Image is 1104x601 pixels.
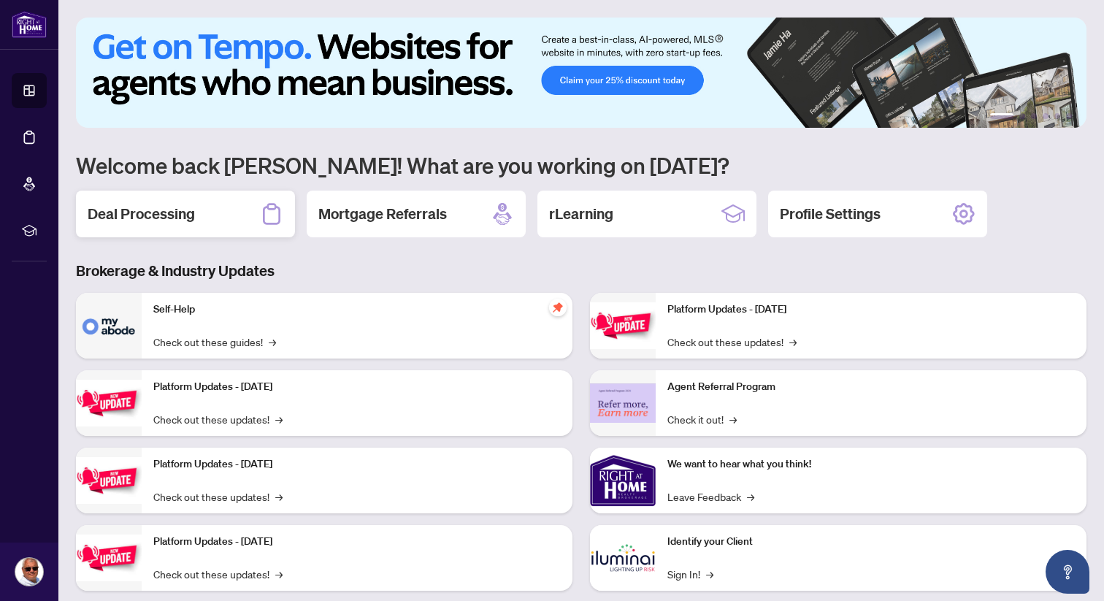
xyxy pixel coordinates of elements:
span: → [706,566,713,582]
a: Check out these guides!→ [153,334,276,350]
span: → [275,411,283,427]
img: We want to hear what you think! [590,448,656,513]
a: Sign In!→ [667,566,713,582]
a: Check it out!→ [667,411,737,427]
h2: Deal Processing [88,204,195,224]
a: Check out these updates!→ [153,566,283,582]
img: Platform Updates - July 8, 2025 [76,535,142,581]
img: Slide 0 [76,18,1086,128]
img: Platform Updates - September 16, 2025 [76,380,142,426]
img: logo [12,11,47,38]
span: → [275,489,283,505]
span: → [747,489,754,505]
img: Self-Help [76,293,142,359]
h3: Brokerage & Industry Updates [76,261,1086,281]
button: 3 [1031,113,1037,119]
a: Check out these updates!→ [153,489,283,505]
img: Identify your Client [590,525,656,591]
h2: rLearning [549,204,613,224]
p: Platform Updates - [DATE] [153,534,561,550]
a: Check out these updates!→ [667,334,797,350]
img: Agent Referral Program [590,383,656,424]
a: Leave Feedback→ [667,489,754,505]
p: We want to hear what you think! [667,456,1075,472]
span: → [275,566,283,582]
button: 5 [1054,113,1060,119]
h2: Mortgage Referrals [318,204,447,224]
span: → [269,334,276,350]
img: Platform Updates - June 23, 2025 [590,302,656,348]
img: Profile Icon [15,558,43,586]
button: Open asap [1046,550,1089,594]
p: Platform Updates - [DATE] [153,456,561,472]
span: → [729,411,737,427]
h2: Profile Settings [780,204,881,224]
p: Agent Referral Program [667,379,1075,395]
p: Platform Updates - [DATE] [667,302,1075,318]
p: Identify your Client [667,534,1075,550]
p: Self-Help [153,302,561,318]
button: 2 [1019,113,1025,119]
a: Check out these updates!→ [153,411,283,427]
h1: Welcome back [PERSON_NAME]! What are you working on [DATE]? [76,151,1086,179]
button: 1 [990,113,1013,119]
button: 6 [1066,113,1072,119]
p: Platform Updates - [DATE] [153,379,561,395]
img: Platform Updates - July 21, 2025 [76,457,142,503]
button: 4 [1043,113,1049,119]
span: pushpin [549,299,567,316]
span: → [789,334,797,350]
